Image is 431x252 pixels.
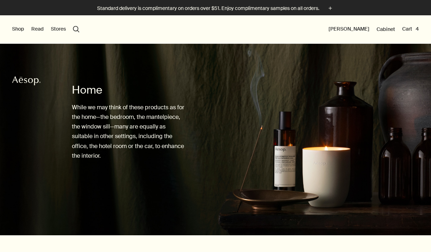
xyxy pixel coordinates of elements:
[402,26,419,33] button: Cart4
[51,26,66,33] button: Stores
[328,26,369,33] button: [PERSON_NAME]
[31,26,44,33] button: Read
[328,15,419,44] nav: supplementary
[10,74,42,90] a: Aesop
[12,26,24,33] button: Shop
[97,5,319,12] p: Standard delivery is complimentary on orders over $51. Enjoy complimentary samples on all orders.
[12,75,41,86] svg: Aesop
[73,26,79,32] button: Open search
[72,103,187,161] p: While we may think of these products as for the home—the bedroom, the mantelpiece, the window sil...
[97,4,334,12] button: Standard delivery is complimentary on orders over $51. Enjoy complimentary samples on all orders.
[12,15,79,44] nav: primary
[72,83,187,97] h1: Home
[377,26,395,32] a: Cabinet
